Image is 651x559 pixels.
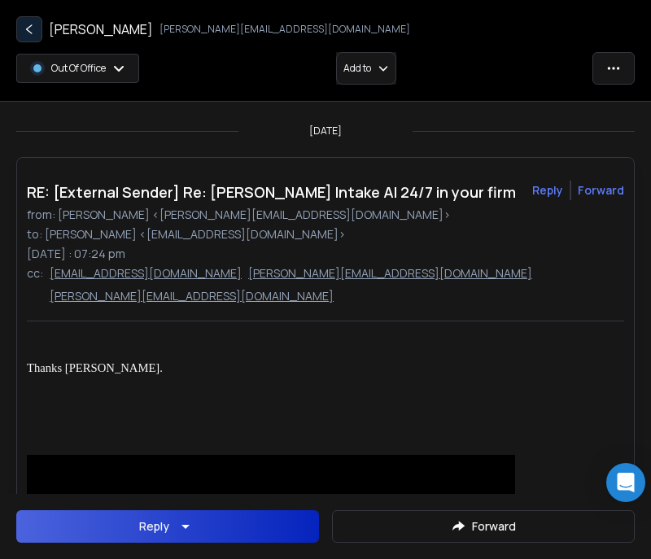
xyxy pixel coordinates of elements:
h1: RE: [External Sender] Re: [PERSON_NAME] Intake AI 24/7 in your firm [27,181,516,203]
p: to: [PERSON_NAME] <[EMAIL_ADDRESS][DOMAIN_NAME]> [27,226,624,242]
p: [PERSON_NAME][EMAIL_ADDRESS][DOMAIN_NAME] [248,265,532,282]
p: [DATE] : 07:24 pm [27,246,624,262]
div: Reply [139,518,169,535]
p: [DATE] [309,124,342,138]
span: Thanks [PERSON_NAME]. [27,361,163,374]
button: Reply [16,510,319,543]
p: [PERSON_NAME][EMAIL_ADDRESS][DOMAIN_NAME] [50,288,334,304]
div: Forward [578,182,624,199]
div: Open Intercom Messenger [606,463,645,502]
button: Reply [532,182,563,199]
button: Forward [332,510,635,543]
p: cc: [27,265,43,304]
p: from: [PERSON_NAME] <[PERSON_NAME][EMAIL_ADDRESS][DOMAIN_NAME]> [27,207,624,223]
p: [EMAIL_ADDRESS][DOMAIN_NAME] [50,265,242,282]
